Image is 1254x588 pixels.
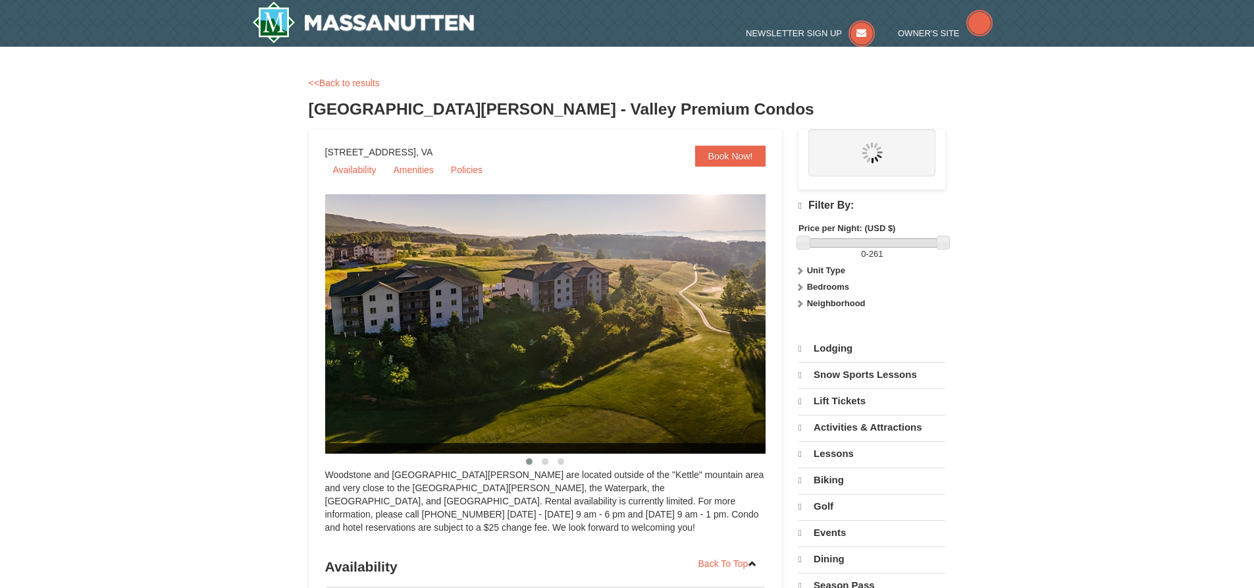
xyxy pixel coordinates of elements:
[798,248,945,261] label: -
[798,336,945,361] a: Lodging
[309,96,946,122] h3: [GEOGRAPHIC_DATA][PERSON_NAME] - Valley Premium Condos
[443,160,490,180] a: Policies
[385,160,441,180] a: Amenities
[746,28,875,38] a: Newsletter Sign Up
[798,494,945,519] a: Golf
[798,415,945,440] a: Activities & Attractions
[798,520,945,545] a: Events
[798,441,945,466] a: Lessons
[252,1,475,43] a: Massanutten Resort
[309,78,380,88] a: <<Back to results
[807,265,845,275] strong: Unit Type
[862,142,883,163] img: wait.gif
[325,160,384,180] a: Availability
[252,1,475,43] img: Massanutten Resort Logo
[898,28,993,38] a: Owner's Site
[898,28,960,38] span: Owner's Site
[807,282,849,292] strong: Bedrooms
[798,223,895,233] strong: Price per Night: (USD $)
[798,468,945,493] a: Biking
[325,554,766,580] h3: Availability
[798,547,945,572] a: Dining
[798,388,945,414] a: Lift Tickets
[807,298,866,308] strong: Neighborhood
[798,200,945,212] h4: Filter By:
[861,249,866,259] span: 0
[869,249,883,259] span: 261
[695,146,766,167] a: Book Now!
[690,554,766,574] a: Back To Top
[798,362,945,387] a: Snow Sports Lessons
[746,28,842,38] span: Newsletter Sign Up
[325,194,799,454] img: 19219041-4-ec11c166.jpg
[325,468,766,547] div: Woodstone and [GEOGRAPHIC_DATA][PERSON_NAME] are located outside of the "Kettle" mountain area an...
